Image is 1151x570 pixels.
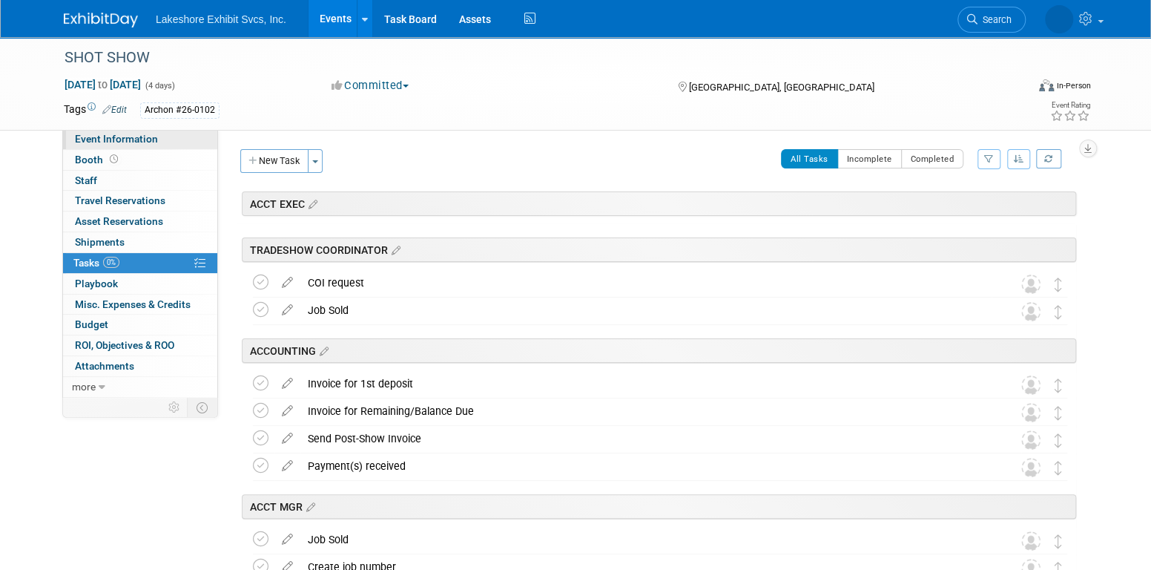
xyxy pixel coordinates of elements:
i: Move task [1055,534,1062,548]
a: Budget [63,315,217,335]
span: Tasks [73,257,119,269]
i: Move task [1055,278,1062,292]
div: SHOT SHOW [59,45,1003,71]
div: Invoice for 1st deposit [300,371,992,396]
a: Search [957,7,1026,33]
span: to [96,79,110,91]
div: Archon #26-0102 [140,102,220,118]
a: ROI, Objectives & ROO [63,335,217,356]
i: Move task [1055,379,1062,393]
a: more [63,377,217,397]
div: Invoice for Remaining/Balance Due [300,399,992,424]
img: Unassigned [1021,376,1040,395]
span: Asset Reservations [75,215,163,227]
a: Shipments [63,232,217,252]
img: Unassigned [1021,531,1040,551]
img: Unassigned [1021,302,1040,321]
a: edit [274,432,300,445]
span: Attachments [75,360,134,372]
span: more [72,381,96,393]
img: Unassigned [1021,458,1040,477]
a: Staff [63,171,217,191]
a: edit [274,377,300,390]
a: Asset Reservations [63,212,217,232]
span: 0% [103,257,119,268]
div: TRADESHOW COORDINATOR [242,237,1076,262]
span: Booth [75,154,121,166]
span: Misc. Expenses & Credits [75,298,191,310]
a: Attachments [63,356,217,376]
td: Personalize Event Tab Strip [162,398,188,417]
span: (4 days) [144,81,175,91]
i: Move task [1055,406,1062,420]
span: Lakeshore Exhibit Svcs, Inc. [156,13,286,25]
a: Playbook [63,274,217,294]
img: MICHELLE MOYA [1045,5,1073,33]
span: Event Information [75,133,158,145]
a: Booth [63,150,217,170]
a: Edit sections [303,499,315,514]
span: Playbook [75,278,118,289]
a: Refresh [1036,149,1061,168]
div: ACCT MGR [242,494,1076,519]
div: Event Format [938,77,1091,99]
div: ACCT EXEC [242,191,1076,216]
a: Event Information [63,129,217,149]
span: Shipments [75,236,125,248]
div: Send Post-Show Invoice [300,426,992,451]
button: New Task [240,149,309,173]
a: edit [274,304,300,317]
a: edit [274,404,300,418]
td: Toggle Event Tabs [188,398,218,417]
a: Tasks0% [63,253,217,273]
span: ROI, Objectives & ROO [75,339,174,351]
a: Edit sections [316,343,329,358]
span: Staff [75,174,97,186]
img: Format-Inperson.png [1039,79,1054,91]
span: Search [977,14,1012,25]
div: Job Sold [300,527,992,552]
img: ExhibitDay [64,13,138,27]
span: [GEOGRAPHIC_DATA], [GEOGRAPHIC_DATA] [688,82,874,93]
span: Booth not reserved yet [107,154,121,165]
i: Move task [1055,433,1062,448]
a: Edit sections [305,196,317,211]
a: edit [274,459,300,473]
a: Edit sections [388,242,400,257]
a: Edit [102,105,127,115]
button: Incomplete [837,149,902,168]
div: COI request [300,270,992,295]
div: Event Rating [1050,102,1090,109]
img: Unassigned [1021,430,1040,450]
img: Unassigned [1021,403,1040,422]
button: All Tasks [781,149,838,168]
div: ACCOUNTING [242,338,1076,363]
a: Misc. Expenses & Credits [63,295,217,315]
span: Budget [75,318,108,330]
img: Unassigned [1021,275,1040,294]
div: In-Person [1056,80,1091,91]
span: [DATE] [DATE] [64,78,142,91]
button: Committed [326,78,415,94]
a: edit [274,533,300,546]
a: Travel Reservations [63,191,217,211]
i: Move task [1055,461,1062,475]
div: Job Sold [300,298,992,323]
div: Payment(s) received [300,453,992,479]
a: edit [274,276,300,289]
td: Tags [64,102,127,119]
button: Completed [901,149,964,168]
i: Move task [1055,305,1062,319]
span: Travel Reservations [75,194,165,206]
